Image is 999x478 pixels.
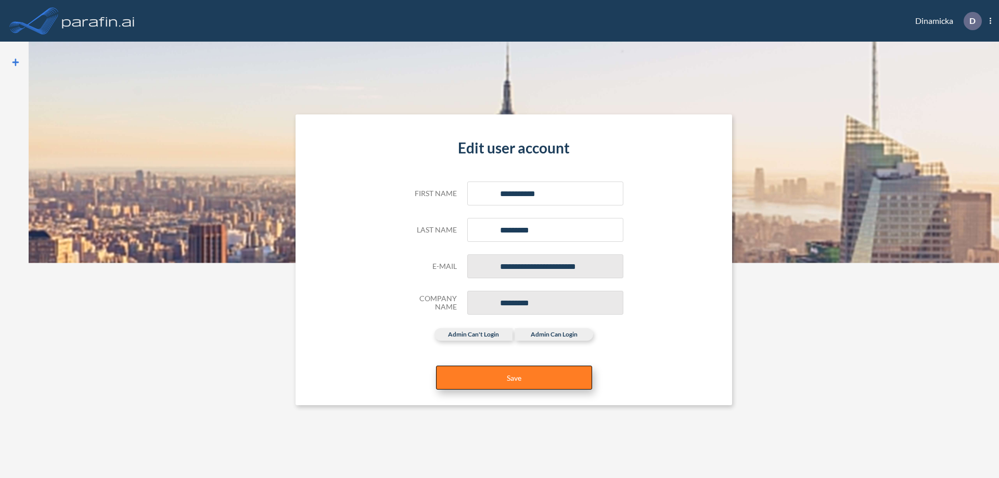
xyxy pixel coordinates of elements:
[405,189,457,198] h5: First name
[60,10,137,31] img: logo
[405,139,623,157] h4: Edit user account
[969,16,976,25] p: D
[434,328,513,341] label: admin can't login
[515,328,593,341] label: admin can login
[405,294,457,312] h5: Company Name
[436,366,592,390] button: Save
[405,262,457,271] h5: E-mail
[405,226,457,235] h5: Last name
[900,12,991,30] div: Dinamicka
